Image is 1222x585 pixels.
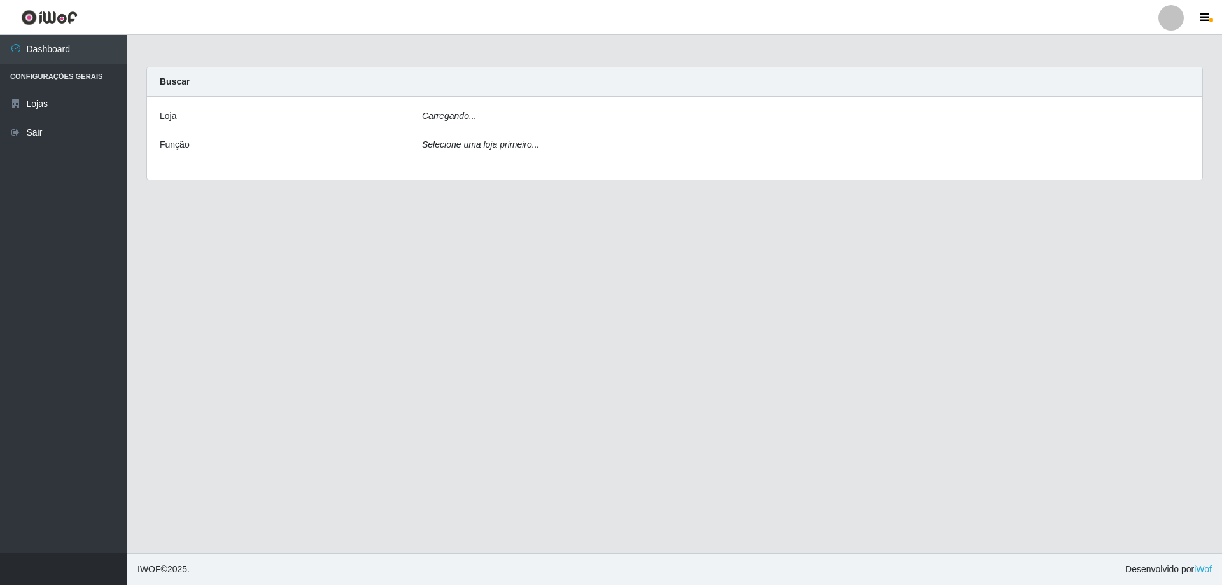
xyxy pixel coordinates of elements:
i: Selecione uma loja primeiro... [422,139,539,150]
a: iWof [1194,564,1212,574]
strong: Buscar [160,76,190,87]
span: © 2025 . [137,563,190,576]
i: Carregando... [422,111,477,121]
span: Desenvolvido por [1125,563,1212,576]
img: CoreUI Logo [21,10,78,25]
span: IWOF [137,564,161,574]
label: Loja [160,109,176,123]
label: Função [160,138,190,152]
